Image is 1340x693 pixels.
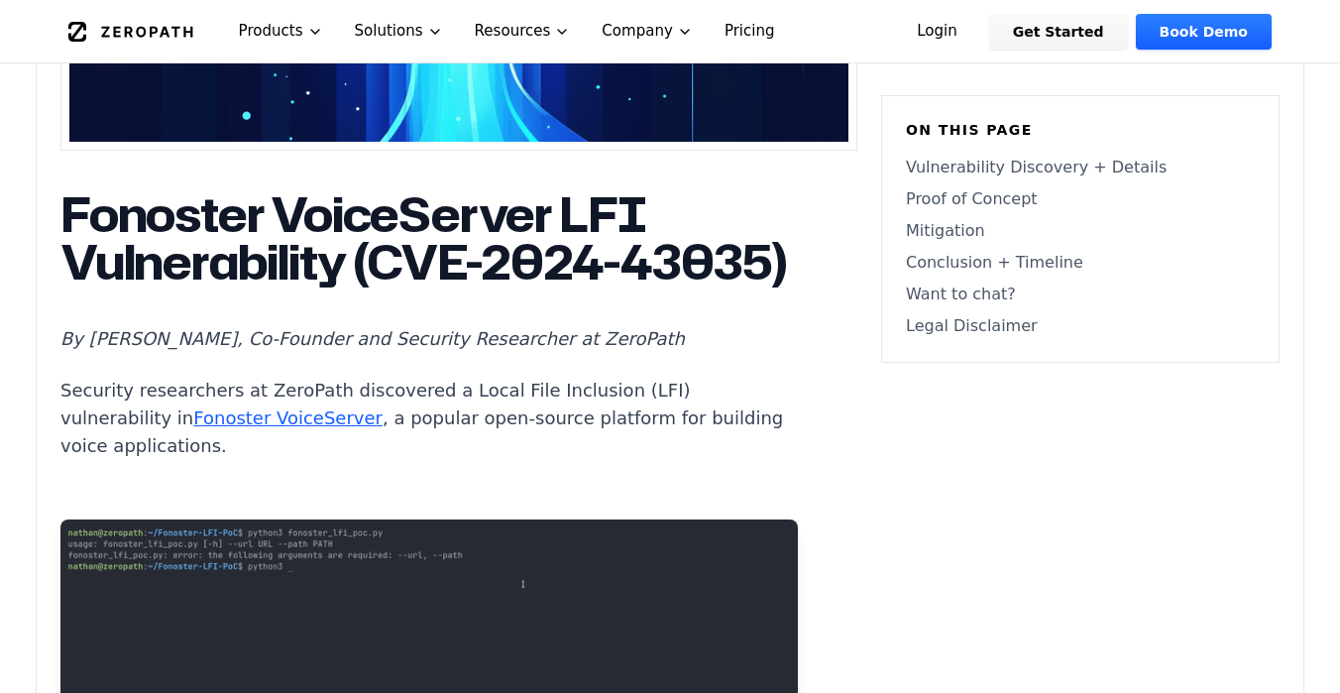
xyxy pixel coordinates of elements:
[989,14,1128,50] a: Get Started
[60,190,798,286] h1: Fonoster VoiceServer LFI Vulnerability (CVE-2024-43035)
[906,219,1255,243] a: Mitigation
[906,251,1255,275] a: Conclusion + Timeline
[906,156,1255,179] a: Vulnerability Discovery + Details
[906,314,1255,338] a: Legal Disclaimer
[906,187,1255,211] a: Proof of Concept
[1136,14,1272,50] a: Book Demo
[60,328,685,349] em: By [PERSON_NAME], Co-Founder and Security Researcher at ZeroPath
[893,14,981,50] a: Login
[906,120,1255,140] h6: On this page
[193,407,383,428] a: Fonoster VoiceServer
[60,377,798,460] p: Security researchers at ZeroPath discovered a Local File Inclusion (LFI) vulnerability in , a pop...
[906,283,1255,306] a: Want to chat?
